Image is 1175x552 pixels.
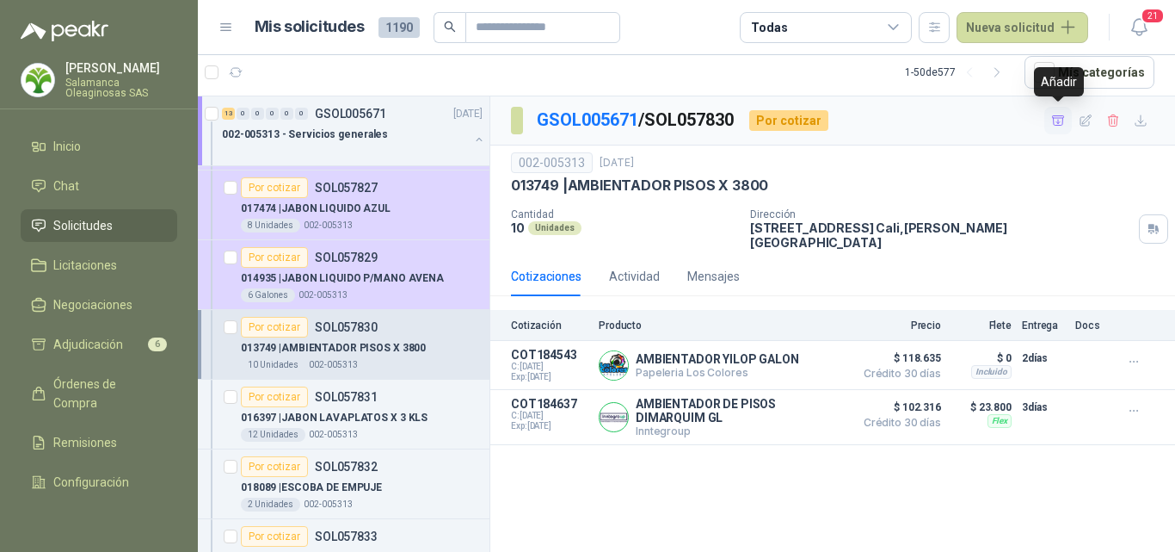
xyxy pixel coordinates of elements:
[1123,12,1154,43] button: 21
[511,208,736,220] p: Cantidad
[315,321,378,333] p: SOL057830
[636,366,799,379] p: Papeleria Los Colores
[855,369,941,379] span: Crédito 30 días
[53,375,161,412] span: Órdenes de Compra
[951,348,1012,369] p: $ 0
[971,365,1012,379] div: Incluido
[609,267,660,286] div: Actividad
[198,310,489,380] a: Por cotizarSOL057830013749 |AMBIENTADOR PISOS X 380010 Unidades002-005313
[511,421,588,431] span: Exp: [DATE]
[241,219,300,233] div: 8 Unidades
[444,21,456,33] span: search
[951,319,1012,332] p: Flete
[1075,319,1110,332] p: Docs
[241,498,300,512] div: 2 Unidades
[1034,67,1084,96] div: Añadir
[511,220,525,235] p: 10
[304,498,353,512] p: 002-005313
[315,108,386,120] p: GSOL005671
[241,526,308,547] div: Por cotizar
[21,426,177,459] a: Remisiones
[511,397,588,411] p: COT184637
[21,288,177,321] a: Negociaciones
[855,319,941,332] p: Precio
[1022,319,1065,332] p: Entrega
[511,411,588,421] span: C: [DATE]
[1022,348,1065,369] p: 2 días
[298,288,348,302] p: 002-005313
[198,171,489,240] a: Por cotizarSOL057827017474 |JABON LIQUIDO AZUL8 Unidades002-005313
[21,328,177,361] a: Adjudicación6
[309,358,358,372] p: 002-005313
[750,220,1132,250] p: [STREET_ADDRESS] Cali , [PERSON_NAME][GEOGRAPHIC_DATA]
[241,410,428,426] p: 016397 | JABON LAVAPLATOS X 3 KLS
[251,108,264,120] div: 0
[53,216,113,235] span: Solicitudes
[53,295,132,314] span: Negociaciones
[241,201,391,217] p: 017474 | JABON LIQUIDO AZUL
[537,109,638,130] a: GSOL005671
[53,137,81,156] span: Inicio
[511,177,768,195] p: 013749 | AMBIENTADOR PISOS X 3800
[511,152,593,173] div: 002-005313
[315,461,378,473] p: SOL057832
[53,335,123,354] span: Adjudicación
[21,209,177,242] a: Solicitudes
[222,127,388,143] p: 002-005313 - Servicios generales
[53,177,79,195] span: Chat
[241,387,308,407] div: Por cotizar
[855,397,941,418] span: $ 102.316
[21,130,177,163] a: Inicio
[21,368,177,419] a: Órdenes de Compra
[855,418,941,428] span: Crédito 30 días
[241,480,382,496] p: 018089 | ESCOBA DE EMPUJE
[148,338,167,351] span: 6
[280,108,293,120] div: 0
[600,155,634,171] p: [DATE]
[53,256,117,275] span: Licitaciones
[241,428,305,442] div: 12 Unidades
[241,247,308,268] div: Por cotizar
[750,208,1132,220] p: Dirección
[241,270,444,287] p: 014935 | JABON LIQUIDO P/MANO AVENA
[266,108,279,120] div: 0
[511,348,588,362] p: COT184543
[21,21,108,41] img: Logo peakr
[198,240,489,310] a: Por cotizarSOL057829014935 |JABON LIQUIDO P/MANO AVENA6 Galones002-005313
[951,397,1012,418] p: $ 23.800
[237,108,249,120] div: 0
[21,505,177,538] a: Manuales y ayuda
[636,425,845,437] p: Inntegroup
[241,317,308,338] div: Por cotizar
[198,380,489,450] a: Por cotizarSOL057831016397 |JABON LAVAPLATOS X 3 KLS12 Unidades002-005313
[241,456,308,477] div: Por cotizar
[511,319,588,332] p: Cotización
[528,221,581,235] div: Unidades
[511,362,588,372] span: C: [DATE]
[241,358,305,372] div: 10 Unidades
[687,267,740,286] div: Mensajes
[222,103,486,158] a: 13 0 0 0 0 0 GSOL005671[DATE] 002-005313 - Servicios generales
[309,428,358,442] p: 002-005313
[636,352,799,366] p: AMBIENTADOR YILOP GALON
[599,319,845,332] p: Producto
[855,348,941,369] span: $ 118.635
[987,414,1012,428] div: Flex
[21,249,177,282] a: Licitaciones
[21,170,177,202] a: Chat
[304,219,353,233] p: 002-005313
[600,351,628,380] img: Company Logo
[222,108,235,120] div: 13
[378,17,420,38] span: 1190
[21,466,177,499] a: Configuración
[600,403,628,431] img: Company Logo
[241,288,295,302] div: 6 Galones
[315,182,378,194] p: SOL057827
[241,177,308,198] div: Por cotizar
[636,397,845,425] p: AMBIENTADOR DE PISOS DIMARQUIM GL
[22,64,54,96] img: Company Logo
[511,372,588,382] span: Exp: [DATE]
[1141,8,1165,24] span: 21
[315,251,378,264] p: SOL057829
[255,15,365,40] h1: Mis solicitudes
